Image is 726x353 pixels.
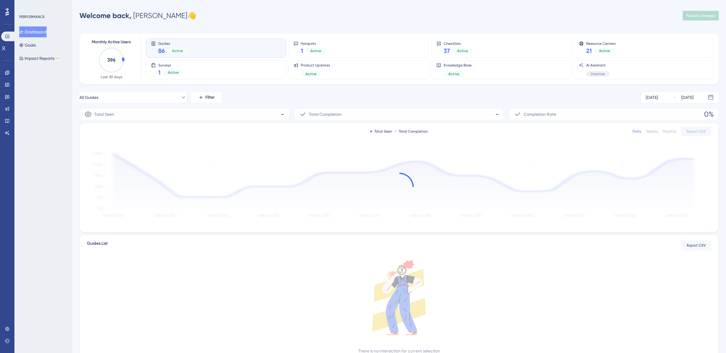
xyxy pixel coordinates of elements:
button: Impact ReportsBETA [19,53,61,64]
button: Dashboard [19,26,47,37]
span: Active [599,48,610,53]
span: 86 [158,47,165,55]
span: Export CSV [687,129,706,134]
span: Checklists [444,41,473,45]
span: - [495,109,499,119]
span: Active [172,48,183,53]
span: Monthly Active Users [92,38,131,46]
span: 21 [586,47,592,55]
span: Product Updates [301,63,330,68]
span: Active [448,72,459,76]
span: Welcome back, [79,11,131,20]
span: Active [306,72,316,76]
div: [DATE] [681,94,694,101]
span: Last 30 days [101,75,122,79]
span: 37 [444,47,450,55]
span: Surveys [158,63,183,67]
span: Export CSV [687,243,706,248]
span: 1 [301,47,303,55]
span: Active [168,70,179,75]
span: Total Seen [94,111,114,118]
span: All Guides [79,94,98,101]
span: Guides [158,41,188,45]
span: Resource Centers [586,41,616,45]
span: 0% [704,109,714,119]
div: Weekly [646,129,658,134]
span: Hotspots [301,41,326,45]
button: Filter [191,91,221,103]
div: Daily [632,129,641,134]
span: Active [457,48,468,53]
div: Monthly [663,129,676,134]
span: Inactive [591,72,605,76]
button: Export CSV [681,241,711,250]
button: Publish Changes [683,11,719,20]
span: Publish Changes [686,13,715,18]
span: Total Completion [309,111,342,118]
button: Export CSV [681,127,711,136]
div: [PERSON_NAME] 👋 [79,11,196,20]
div: BETA [56,57,61,60]
span: Filter [205,94,215,101]
span: Active [310,48,321,53]
text: 396 [107,57,115,63]
span: Completion Rate [524,111,556,118]
div: [DATE] [646,94,658,101]
span: Guides List [87,240,108,251]
button: All Guides [79,91,186,103]
span: - [281,109,284,119]
span: Knowledge Base [444,63,472,68]
span: 1 [158,68,161,77]
div: Total Completion [395,129,428,134]
div: PERFORMANCE [19,14,45,19]
div: Total Seen [370,129,392,134]
button: Goals [19,40,36,51]
span: AI Assistant [586,63,610,68]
